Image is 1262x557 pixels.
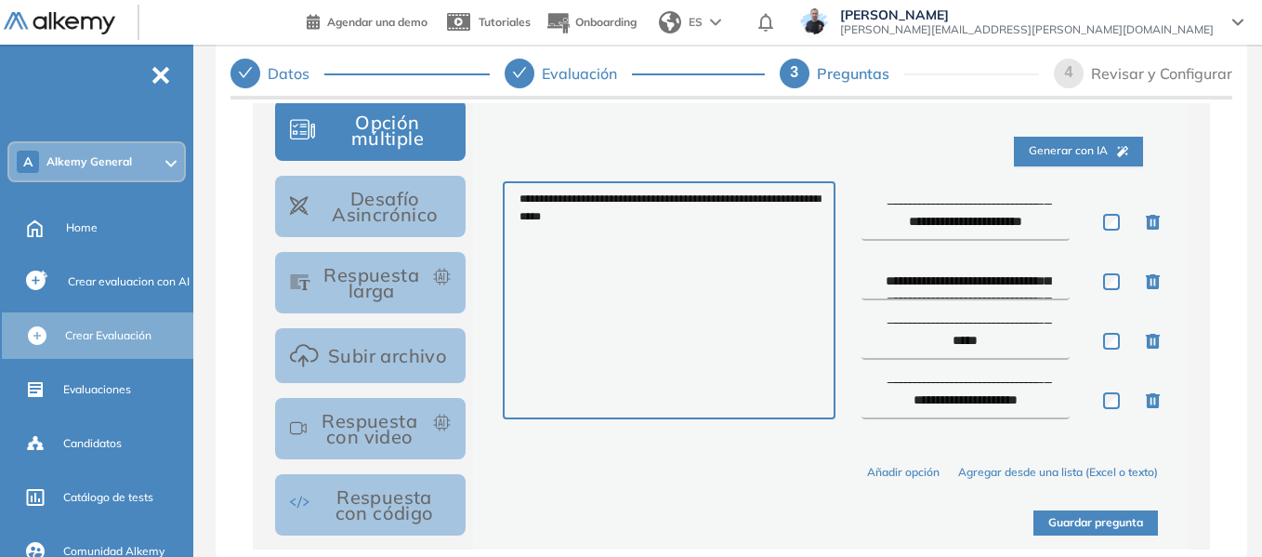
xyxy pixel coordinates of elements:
span: Generar con IA [1029,142,1128,160]
img: Logo [4,12,115,35]
span: Catálogo de tests [63,489,153,506]
span: 3 [790,64,798,80]
div: Evaluación [542,59,632,88]
div: Evaluación [505,59,764,88]
span: Evaluaciones [63,381,131,398]
span: check [238,65,253,80]
span: check [512,65,527,80]
div: Preguntas [817,59,904,88]
button: Generar con IA [1014,137,1143,166]
span: Agendar una demo [327,15,427,29]
img: arrow [710,19,721,26]
button: Respuesta con código [275,474,466,536]
div: 4Revisar y Configurar [1054,59,1232,88]
span: [PERSON_NAME] [840,7,1214,22]
button: Desafío Asincrónico [275,176,466,237]
span: Tutoriales [479,15,531,29]
button: Respuesta con video [275,398,466,459]
div: Revisar y Configurar [1091,59,1232,88]
span: 4 [1065,64,1073,80]
a: Agendar una demo [307,9,427,32]
span: Onboarding [575,15,637,29]
span: [PERSON_NAME][EMAIL_ADDRESS][PERSON_NAME][DOMAIN_NAME] [840,22,1214,37]
button: Añadir opción [867,464,940,482]
span: Home [66,219,98,236]
button: Subir archivo [275,328,466,383]
div: Datos [230,59,490,88]
img: world [659,11,681,33]
button: Onboarding [546,3,637,43]
div: 3Preguntas [780,59,1039,88]
span: A [23,154,33,169]
button: Agregar desde una lista (Excel o texto) [958,464,1158,482]
span: ES [689,14,703,31]
span: Candidatos [63,435,122,452]
span: Alkemy General [46,154,132,169]
button: Respuesta larga [275,252,466,313]
span: Crear evaluacion con AI [68,273,190,290]
button: Opción múltiple [275,99,466,161]
div: Datos [268,59,324,88]
span: Crear Evaluación [65,327,151,344]
button: Guardar pregunta [1033,511,1158,536]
